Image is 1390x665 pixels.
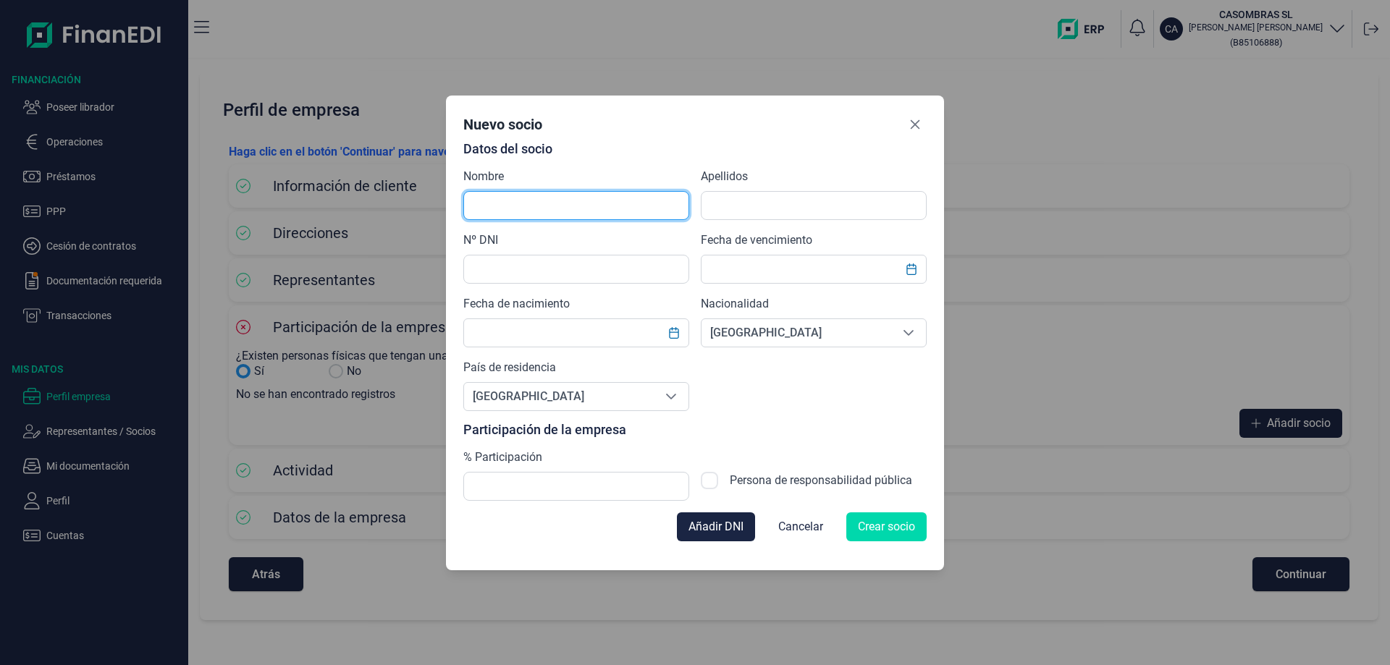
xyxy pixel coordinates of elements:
button: Choose Date [898,256,925,282]
label: Nº DNI [463,232,498,249]
span: [GEOGRAPHIC_DATA] [464,383,654,410]
label: País de residencia [463,359,556,376]
button: Cancelar [767,512,835,541]
label: Nombre [463,168,504,185]
label: Fecha de vencimiento [701,232,812,249]
div: Seleccione una opción [891,319,926,347]
div: Seleccione una opción [654,383,688,410]
label: % Participación [463,449,542,466]
span: Añadir DNI [688,518,744,535]
p: Datos del socio [463,142,927,156]
button: Crear socio [846,512,927,541]
button: Close [903,113,927,136]
span: Crear socio [858,518,915,535]
label: Fecha de nacimiento [463,295,570,313]
label: Nacionalidad [701,295,769,313]
label: Persona de responsabilidad pública [730,472,912,501]
button: Choose Date [660,320,688,346]
span: [GEOGRAPHIC_DATA] [702,319,891,347]
div: Nuevo socio [463,114,542,135]
p: Participación de la empresa [463,423,927,437]
button: Añadir DNI [677,512,755,541]
label: Apellidos [701,168,748,185]
span: Cancelar [778,518,823,535]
